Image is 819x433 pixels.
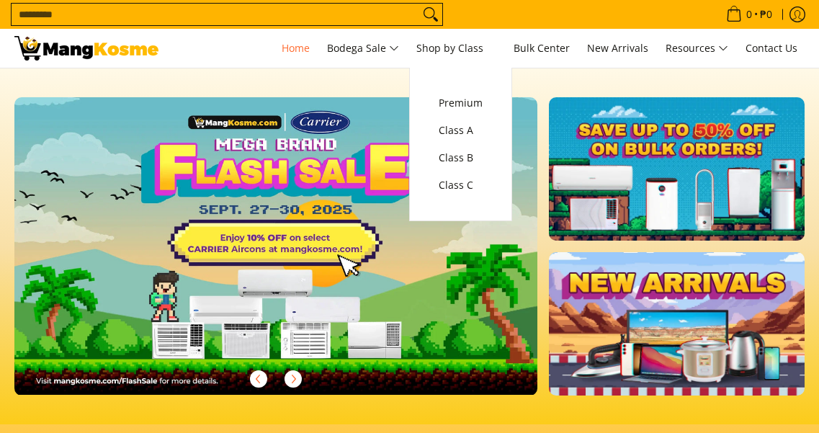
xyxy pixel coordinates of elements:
[439,177,483,195] span: Class C
[514,41,570,55] span: Bulk Center
[549,97,805,241] img: BULK.webp
[506,29,577,68] a: Bulk Center
[666,40,728,58] span: Resources
[327,40,399,58] span: Bodega Sale
[431,117,490,144] a: Class A
[416,40,496,58] span: Shop by Class
[738,29,805,68] a: Contact Us
[277,363,309,395] button: Next
[658,29,735,68] a: Resources
[587,41,648,55] span: New Arrivals
[282,41,310,55] span: Home
[419,4,442,25] button: Search
[580,29,655,68] a: New Arrivals
[746,41,797,55] span: Contact Us
[431,144,490,171] a: Class B
[409,29,504,68] a: Shop by Class
[439,122,483,140] span: Class A
[243,363,274,395] button: Previous
[14,36,158,61] img: Mang Kosme: Your Home Appliances Warehouse Sale Partner!
[722,6,777,22] span: •
[431,89,490,117] a: Premium
[320,29,406,68] a: Bodega Sale
[431,171,490,199] a: Class C
[758,9,774,19] span: ₱0
[439,149,483,167] span: Class B
[14,97,537,395] img: 092325 mk eom flash sale 1510x861 no dti
[439,94,483,112] span: Premium
[173,29,805,68] nav: Main Menu
[744,9,754,19] span: 0
[274,29,317,68] a: Home
[549,252,805,396] img: NEW_ARRIVAL.webp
